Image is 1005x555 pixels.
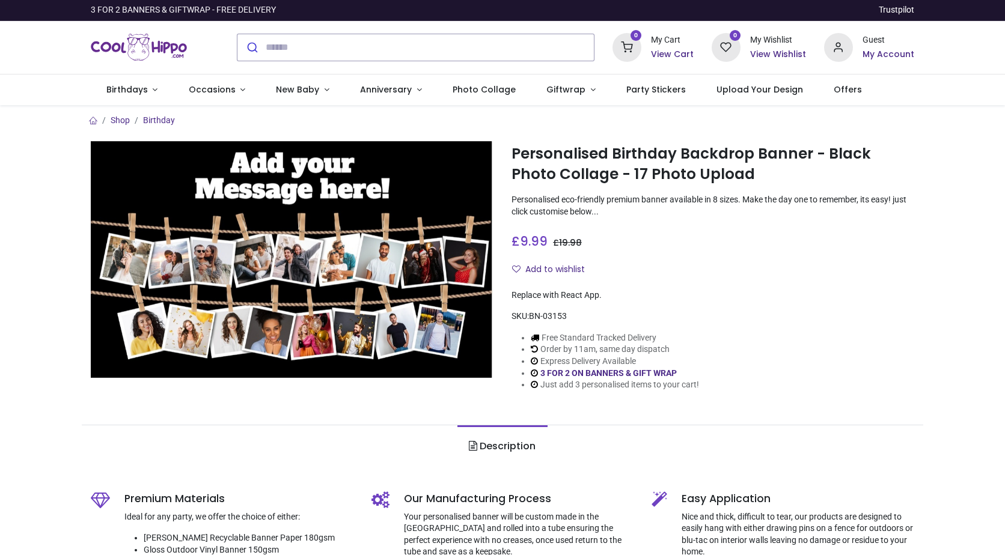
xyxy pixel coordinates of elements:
span: BN-03153 [529,311,567,321]
img: Personalised Birthday Backdrop Banner - Black Photo Collage - 17 Photo Upload [91,141,493,378]
h5: Our Manufacturing Process [404,491,634,506]
a: New Baby [261,74,345,106]
a: 0 [712,41,741,51]
span: 19.98 [559,237,582,249]
li: Just add 3 personalised items to your cart! [531,379,699,391]
a: Description [457,425,547,467]
a: Birthdays [91,74,173,106]
sup: 0 [730,30,741,41]
li: Free Standard Tracked Delivery [531,332,699,344]
div: My Wishlist [750,34,806,46]
i: Add to wishlist [512,265,521,273]
span: Anniversary [360,83,412,96]
div: Replace with React App. [512,290,914,302]
a: Logo of Cool Hippo [91,31,187,64]
span: Birthdays [106,83,148,96]
a: Occasions [173,74,261,106]
h1: Personalised Birthday Backdrop Banner - Black Photo Collage - 17 Photo Upload [512,144,914,185]
p: Personalised eco-friendly premium banner available in 8 sizes. Make the day one to remember, its ... [512,194,914,217]
a: Birthday [143,115,175,125]
a: Shop [111,115,130,125]
span: Giftwrap [546,83,585,96]
img: Cool Hippo [91,31,187,64]
button: Add to wishlistAdd to wishlist [512,259,595,280]
span: £ [553,237,582,249]
sup: 0 [631,30,642,41]
div: 3 FOR 2 BANNERS & GIFTWRAP - FREE DELIVERY [91,4,276,16]
a: 0 [612,41,641,51]
p: Ideal for any party, we offer the choice of either: [124,511,353,523]
a: 3 FOR 2 ON BANNERS & GIFT WRAP [540,368,677,378]
button: Submit [237,34,266,61]
span: New Baby [276,83,319,96]
li: Order by 11am, same day dispatch [531,344,699,356]
div: SKU: [512,311,914,323]
span: Photo Collage [453,83,516,96]
span: Party Stickers [626,83,686,96]
span: £ [512,232,548,250]
a: Giftwrap [531,74,611,106]
div: My Cart [651,34,694,46]
a: My Account [863,49,914,61]
li: [PERSON_NAME] Recyclable Banner Paper 180gsm [144,532,353,544]
a: View Wishlist [750,49,806,61]
a: Trustpilot [879,4,914,16]
span: 9.99 [520,232,548,250]
h5: Easy Application [682,491,914,506]
a: View Cart [651,49,694,61]
li: Express Delivery Available [531,356,699,368]
div: Guest [863,34,914,46]
span: Offers [834,83,862,96]
a: Anniversary [344,74,437,106]
span: Occasions [189,83,236,96]
h5: Premium Materials [124,491,353,506]
span: Upload Your Design [716,83,803,96]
